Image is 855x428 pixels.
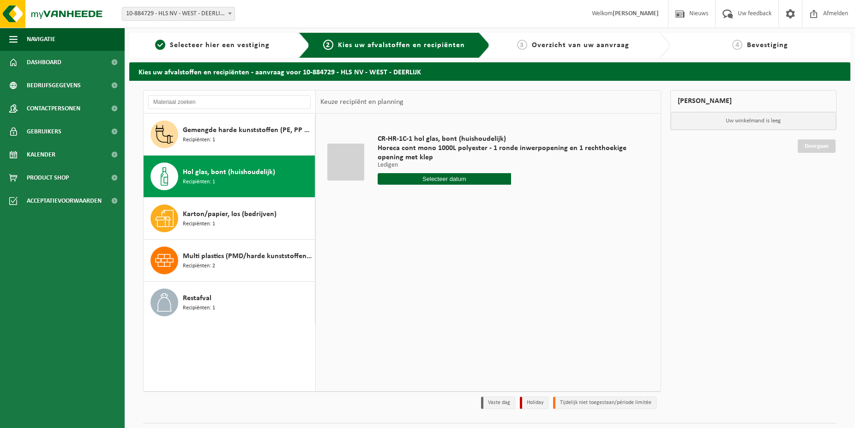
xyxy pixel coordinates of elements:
span: 2 [323,40,333,50]
button: Multi plastics (PMD/harde kunststoffen/spanbanden/EPS/folie naturel/folie gemengd) Recipiënten: 2 [144,240,315,282]
p: Ledigen [378,162,644,169]
span: 4 [732,40,742,50]
span: Acceptatievoorwaarden [27,189,102,212]
span: Recipiënten: 1 [183,220,215,229]
span: Bedrijfsgegevens [27,74,81,97]
span: Hol glas, bont (huishoudelijk) [183,167,275,178]
span: CR-HR-1C-1 hol glas, bont (huishoudelijk) [378,134,644,144]
span: Recipiënten: 1 [183,136,215,145]
span: 10-884729 - HLS NV - WEST - DEERLIJK [122,7,235,21]
a: 1Selecteer hier een vestiging [134,40,291,51]
button: Gemengde harde kunststoffen (PE, PP en PVC), recycleerbaar (industrieel) Recipiënten: 1 [144,114,315,156]
span: Recipiënten: 2 [183,262,215,271]
li: Holiday [520,397,548,409]
span: Karton/papier, los (bedrijven) [183,209,277,220]
span: Gemengde harde kunststoffen (PE, PP en PVC), recycleerbaar (industrieel) [183,125,313,136]
p: Uw winkelmand is leeg [671,112,837,130]
span: 10-884729 - HLS NV - WEST - DEERLIJK [122,7,235,20]
span: 3 [517,40,527,50]
span: Navigatie [27,28,55,51]
span: Horeca cont mono 1000L polyester - 1 ronde inwerpopening en 1 rechthoekige opening met klep [378,144,644,162]
input: Materiaal zoeken [148,95,311,109]
span: Multi plastics (PMD/harde kunststoffen/spanbanden/EPS/folie naturel/folie gemengd) [183,251,313,262]
strong: [PERSON_NAME] [613,10,659,17]
span: Kalender [27,143,55,166]
span: Contactpersonen [27,97,80,120]
span: Recipiënten: 1 [183,304,215,313]
span: Gebruikers [27,120,61,143]
a: Doorgaan [798,139,836,153]
button: Restafval Recipiënten: 1 [144,282,315,323]
span: Bevestiging [747,42,788,49]
span: Recipiënten: 1 [183,178,215,187]
h2: Kies uw afvalstoffen en recipiënten - aanvraag voor 10-884729 - HLS NV - WEST - DEERLIJK [129,62,850,80]
div: [PERSON_NAME] [670,90,837,112]
span: 1 [155,40,165,50]
button: Karton/papier, los (bedrijven) Recipiënten: 1 [144,198,315,240]
li: Tijdelijk niet toegestaan/période limitée [553,397,656,409]
span: Kies uw afvalstoffen en recipiënten [338,42,465,49]
div: Keuze recipiënt en planning [316,90,408,114]
span: Dashboard [27,51,61,74]
input: Selecteer datum [378,173,511,185]
span: Selecteer hier een vestiging [170,42,270,49]
button: Hol glas, bont (huishoudelijk) Recipiënten: 1 [144,156,315,198]
span: Overzicht van uw aanvraag [532,42,629,49]
li: Vaste dag [481,397,515,409]
span: Product Shop [27,166,69,189]
span: Restafval [183,293,211,304]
